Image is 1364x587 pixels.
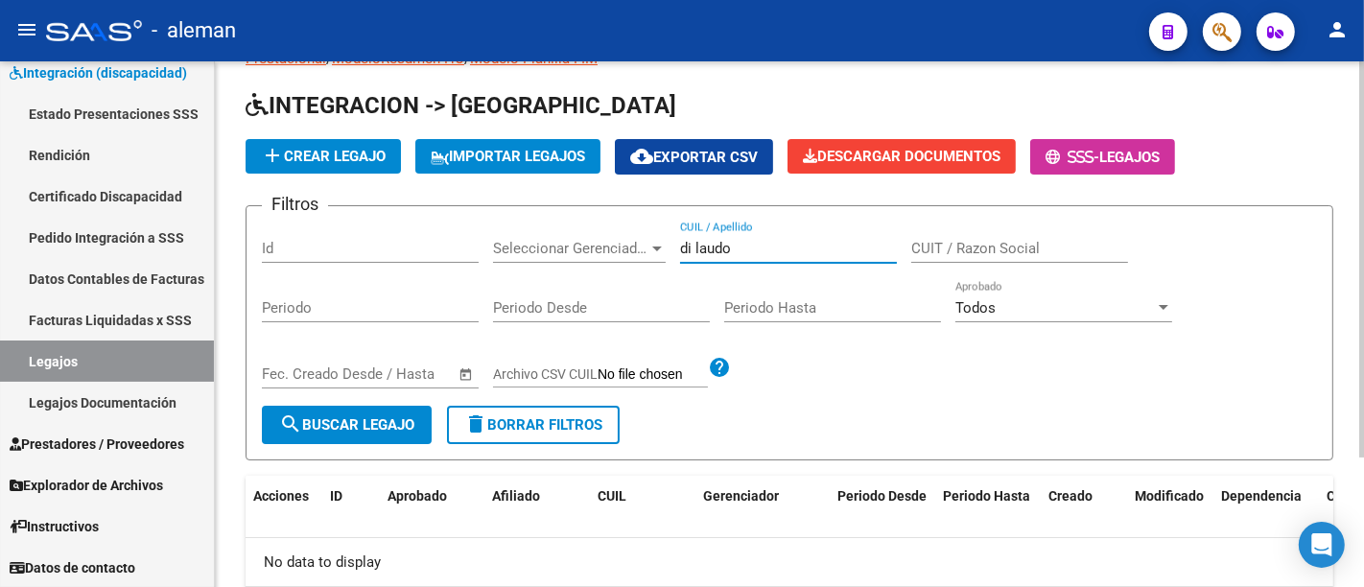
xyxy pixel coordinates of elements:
span: Modificado [1135,488,1204,504]
span: Crear Legajo [261,148,386,165]
mat-icon: cloud_download [630,145,653,168]
span: Instructivos [10,516,99,537]
datatable-header-cell: Afiliado [484,476,590,539]
span: Gerenciador [703,488,779,504]
span: INTEGRACION -> [GEOGRAPHIC_DATA] [246,92,676,119]
span: Explorador de Archivos [10,475,163,496]
datatable-header-cell: Gerenciador [695,476,830,539]
button: Exportar CSV [615,139,773,175]
span: Seleccionar Gerenciador [493,240,648,257]
mat-icon: person [1326,18,1349,41]
span: Exportar CSV [630,149,758,166]
button: Buscar Legajo [262,406,432,444]
datatable-header-cell: Aprobado [380,476,457,539]
span: Aprobado [388,488,447,504]
input: Archivo CSV CUIL [598,366,708,384]
span: Prestadores / Proveedores [10,434,184,455]
span: ID [330,488,342,504]
span: Creado [1048,488,1093,504]
div: Open Intercom Messenger [1299,522,1345,568]
datatable-header-cell: Periodo Desde [830,476,935,539]
input: Start date [262,365,324,383]
span: CUIL [598,488,626,504]
button: -Legajos [1030,139,1175,175]
datatable-header-cell: Acciones [246,476,322,539]
span: Todos [955,299,996,317]
span: Afiliado [492,488,540,504]
span: Periodo Desde [837,488,927,504]
mat-icon: add [261,144,284,167]
span: - [1046,149,1099,166]
mat-icon: help [708,356,731,379]
div: No data to display [246,538,1333,586]
span: Acciones [253,488,309,504]
input: End date [341,365,435,383]
datatable-header-cell: Creado [1041,476,1127,539]
button: Descargar Documentos [788,139,1016,174]
button: Crear Legajo [246,139,401,174]
span: Integración (discapacidad) [10,62,187,83]
span: Dependencia [1221,488,1302,504]
button: Borrar Filtros [447,406,620,444]
mat-icon: search [279,412,302,435]
mat-icon: menu [15,18,38,41]
datatable-header-cell: Dependencia [1213,476,1319,539]
span: IMPORTAR LEGAJOS [431,148,585,165]
span: Datos de contacto [10,557,135,578]
span: Legajos [1099,149,1160,166]
datatable-header-cell: Modificado [1127,476,1213,539]
mat-icon: delete [464,412,487,435]
span: Archivo CSV CUIL [493,366,598,382]
button: IMPORTAR LEGAJOS [415,139,600,174]
span: Periodo Hasta [943,488,1030,504]
span: Descargar Documentos [803,148,1000,165]
span: - aleman [152,10,236,52]
span: Borrar Filtros [464,416,602,434]
h3: Filtros [262,191,328,218]
span: Buscar Legajo [279,416,414,434]
button: Open calendar [456,364,478,386]
datatable-header-cell: ID [322,476,380,539]
datatable-header-cell: CUIL [590,476,695,539]
datatable-header-cell: Periodo Hasta [935,476,1041,539]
